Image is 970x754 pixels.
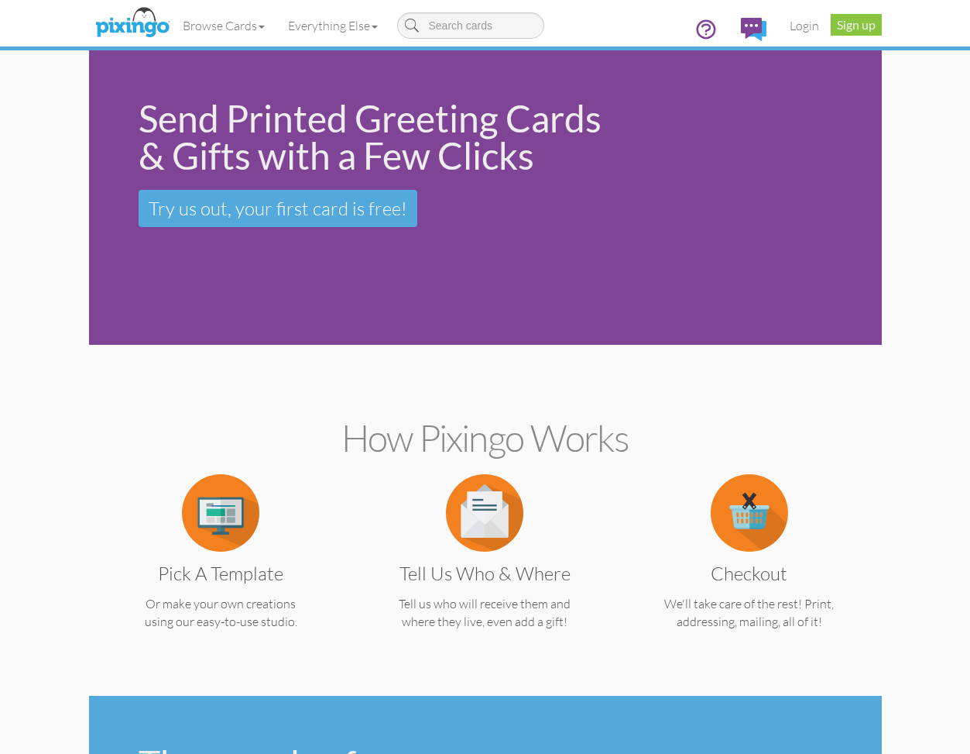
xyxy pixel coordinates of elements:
a: Sign up [831,14,882,36]
a: Everything Else [276,6,389,45]
a: Pick a Template Or make your own creations using our easy-to-use studio. [112,504,329,631]
h3: Checkout [653,563,846,584]
a: Login [778,6,831,45]
div: Send Printed Greeting Cards & Gifts with a Few Clicks [139,100,605,174]
a: Try us out, your first card is free! [139,190,417,227]
h3: Tell us Who & Where [388,563,581,584]
a: Checkout We'll take care of the rest! Print, addressing, mailing, all of it! [641,504,858,631]
img: comments.svg [741,18,766,41]
h2: How Pixingo works [116,418,855,459]
p: Tell us who will receive them and where they live, even add a gift! [376,595,593,631]
a: Browse Cards [171,6,276,45]
img: pixingo logo [91,4,173,43]
p: Or make your own creations using our easy-to-use studio. [112,595,329,631]
p: We'll take care of the rest! Print, addressing, mailing, all of it! [641,595,858,631]
img: item.alt [182,474,259,552]
img: item.alt [711,474,788,552]
span: Try us out, your first card is free! [149,197,407,220]
h3: Pick a Template [124,563,317,584]
a: Tell us Who & Where Tell us who will receive them and where they live, even add a gift! [376,504,593,631]
img: item.alt [446,474,523,552]
input: Search cards [397,12,544,39]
